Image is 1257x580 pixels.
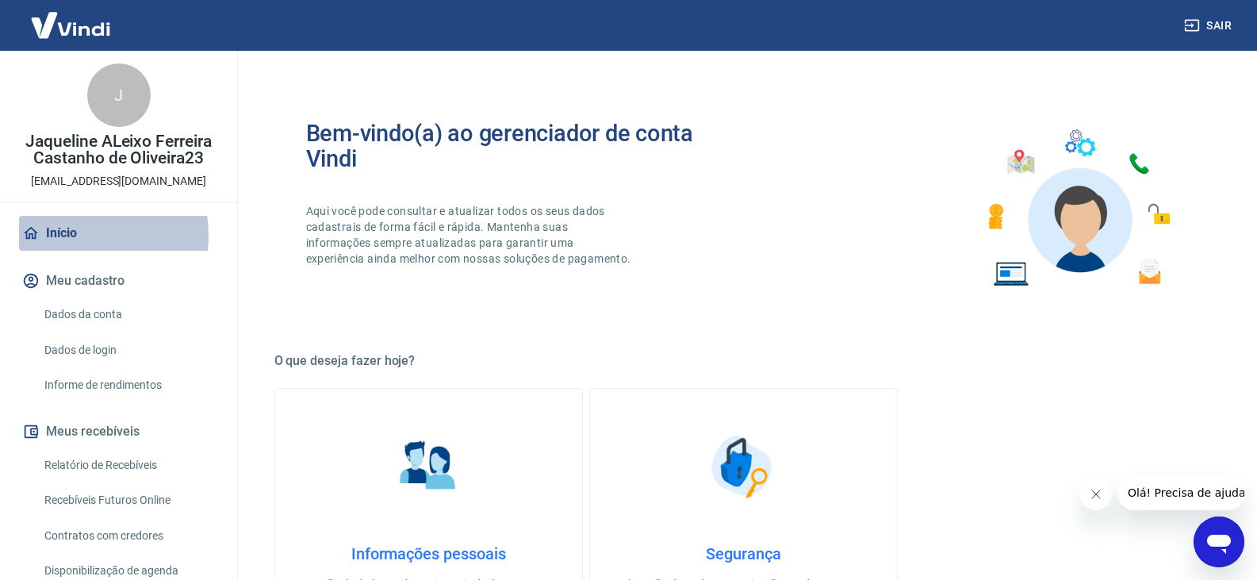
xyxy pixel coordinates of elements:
[306,203,634,267] p: Aqui você pode consultar e atualizar todos os seus dados cadastrais de forma fácil e rápida. Mant...
[38,369,218,401] a: Informe de rendimentos
[87,63,151,127] div: J
[13,133,224,167] p: Jaqueline ALeixo Ferreira Castanho de Oliveira23
[19,414,218,449] button: Meus recebíveis
[19,1,122,49] img: Vindi
[19,216,218,251] a: Início
[1181,11,1238,40] button: Sair
[1194,517,1244,567] iframe: Botão para abrir a janela de mensagens
[1118,475,1244,510] iframe: Mensagem da empresa
[38,520,218,552] a: Contratos com credores
[1080,478,1112,510] iframe: Fechar mensagem
[38,484,218,517] a: Recebíveis Futuros Online
[38,298,218,331] a: Dados da conta
[306,121,744,171] h2: Bem-vindo(a) ao gerenciador de conta Vindi
[389,427,468,506] img: Informações pessoais
[31,173,206,190] p: [EMAIL_ADDRESS][DOMAIN_NAME]
[974,121,1182,296] img: Imagem de um avatar masculino com diversos icones exemplificando as funcionalidades do gerenciado...
[615,544,872,563] h4: Segurança
[703,427,783,506] img: Segurança
[19,263,218,298] button: Meu cadastro
[38,334,218,367] a: Dados de login
[301,544,557,563] h4: Informações pessoais
[38,449,218,482] a: Relatório de Recebíveis
[274,353,1213,369] h5: O que deseja fazer hoje?
[10,11,133,24] span: Olá! Precisa de ajuda?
